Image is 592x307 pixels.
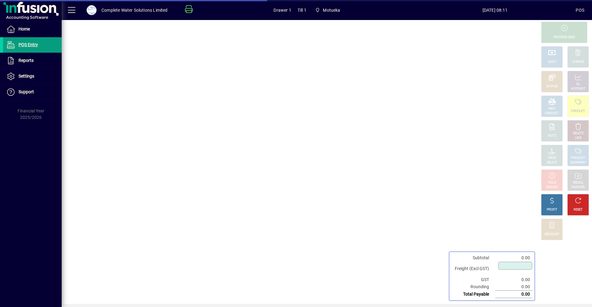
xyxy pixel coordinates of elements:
[495,291,532,298] td: 0.00
[545,111,559,116] div: PRODUCT
[547,208,557,212] div: PROFIT
[546,84,558,89] div: EFTPOS
[573,180,584,185] div: RECALL
[548,107,556,111] div: MISC
[18,42,38,47] span: POS Entry
[571,185,585,190] div: INVOICES
[3,53,62,68] a: Reports
[452,291,495,298] td: Total Payable
[414,5,576,15] span: [DATE] 08:11
[495,254,532,261] td: 0.00
[571,87,585,91] div: ACCOUNT
[313,5,343,16] span: Motueka
[548,180,556,185] div: HOLD
[101,5,168,15] div: Complete Water Solutions Limited
[452,254,495,261] td: Subtotal
[452,283,495,291] td: Rounding
[576,82,580,87] div: GL
[570,160,586,165] div: SUMMARY
[18,58,34,63] span: Reports
[273,5,291,15] span: Drawer 1
[576,5,584,15] div: POS
[452,276,495,283] td: GST
[3,84,62,100] a: Support
[572,60,584,64] div: CHARGE
[18,74,34,79] span: Settings
[298,5,306,15] span: Till 1
[495,276,532,283] td: 0.00
[82,5,101,16] button: Profile
[548,60,556,64] div: CASH
[548,156,556,160] div: PRICE
[18,89,34,94] span: Support
[573,131,583,136] div: DELETE
[571,109,585,114] div: PRODUCT
[452,261,495,276] td: Freight (Excl GST)
[546,185,557,190] div: INVOICE
[495,283,532,291] td: 0.00
[3,22,62,37] a: Home
[547,160,557,165] div: SELECT
[571,156,585,160] div: PRODUCT
[323,5,340,15] span: Motueka
[545,232,559,237] div: DISCOUNT
[575,136,581,140] div: LINE
[3,69,62,84] a: Settings
[548,134,556,138] div: NOTE
[573,208,583,212] div: RESET
[18,26,30,31] span: Home
[553,35,575,40] div: PROCESS SALE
